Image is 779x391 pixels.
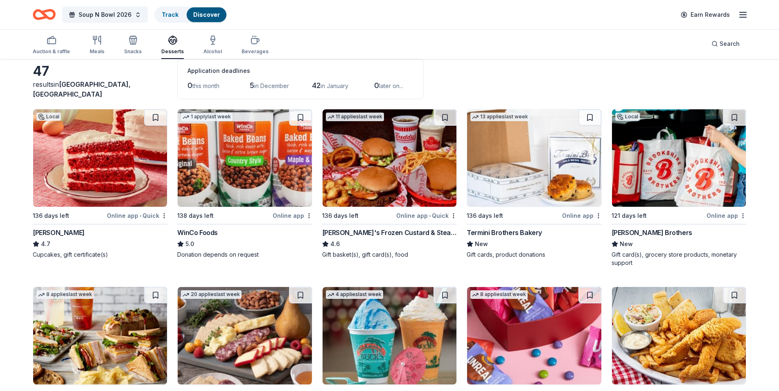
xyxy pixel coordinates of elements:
div: 8 applies last week [36,290,94,299]
span: 4.6 [330,239,340,249]
div: 13 applies last week [470,113,530,121]
a: Image for Freddy's Frozen Custard & Steakburgers11 applieslast week136 days leftOnline app•Quick[... [322,109,457,259]
div: results [33,79,167,99]
span: this month [192,82,219,89]
div: 1 apply last week [181,113,233,121]
div: Gift card(s), grocery store products, monetary support [612,251,746,267]
div: [PERSON_NAME] [33,228,85,237]
div: Online app [273,210,312,221]
div: [PERSON_NAME] Brothers [612,228,692,237]
span: later on... [379,82,403,89]
div: Local [36,113,61,121]
span: Search [720,39,740,49]
img: Image for Termini Brothers Bakery [467,109,601,207]
a: Image for WinCo Foods1 applylast week138 days leftOnline appWinCo Foods5.0Donation depends on req... [177,109,312,259]
span: • [429,212,431,219]
span: 5 [250,81,254,90]
span: in [33,80,131,98]
img: Image for Freddy's Frozen Custard & Steakburgers [323,109,456,207]
div: Online app Quick [396,210,457,221]
button: TrackDiscover [154,7,227,23]
div: [PERSON_NAME]'s Frozen Custard & Steakburgers [322,228,457,237]
a: Discover [193,11,220,18]
div: Online app [707,210,746,221]
img: Image for McAlister's Deli [33,287,167,384]
div: Application deadlines [187,66,413,76]
div: 121 days left [612,211,647,221]
div: Meals [90,48,104,55]
div: Online app Quick [107,210,167,221]
div: Online app [562,210,602,221]
a: Home [33,5,56,24]
button: Auction & raffle [33,32,70,59]
a: Track [162,11,178,18]
div: 11 applies last week [326,113,384,121]
img: Image for Gourmet Gift Baskets [178,287,312,384]
div: Local [615,113,640,121]
button: Desserts [161,32,184,59]
div: Termini Brothers Bakery [467,228,542,237]
div: 47 [33,63,167,79]
img: Image for UnReal Candy [467,287,601,384]
img: Image for Bahama Buck's [323,287,456,384]
a: Earn Rewards [676,7,735,22]
div: 136 days left [467,211,503,221]
span: [GEOGRAPHIC_DATA], [GEOGRAPHIC_DATA] [33,80,131,98]
div: 4 applies last week [326,290,383,299]
img: Image for The Lost Cajun [612,287,746,384]
div: 136 days left [33,211,69,221]
div: Auction & raffle [33,48,70,55]
img: Image for Brookshire Brothers [612,109,746,207]
div: Cupcakes, gift certificate(s) [33,251,167,259]
span: 4.7 [41,239,50,249]
span: 42 [312,81,321,90]
div: Gift basket(s), gift card(s), food [322,251,457,259]
div: Alcohol [203,48,222,55]
div: 20 applies last week [181,290,242,299]
button: Meals [90,32,104,59]
div: Donation depends on request [177,251,312,259]
span: New [475,239,488,249]
span: New [620,239,633,249]
button: Snacks [124,32,142,59]
div: Snacks [124,48,142,55]
div: Desserts [161,48,184,55]
a: Image for Susie CakesLocal136 days leftOnline app•Quick[PERSON_NAME]4.7Cupcakes, gift certificate(s) [33,109,167,259]
div: 8 applies last week [470,290,528,299]
span: Soup N Bowl 2026 [79,10,131,20]
span: 5.0 [185,239,194,249]
div: Beverages [242,48,269,55]
span: in December [254,82,289,89]
img: Image for Susie Cakes [33,109,167,207]
span: 0 [374,81,379,90]
a: Image for Brookshire BrothersLocal121 days leftOnline app[PERSON_NAME] BrothersNewGift card(s), g... [612,109,746,267]
div: 138 days left [177,211,214,221]
span: • [140,212,141,219]
img: Image for WinCo Foods [178,109,312,207]
button: Beverages [242,32,269,59]
div: 136 days left [322,211,359,221]
div: WinCo Foods [177,228,218,237]
span: in January [321,82,348,89]
button: Search [705,36,746,52]
button: Soup N Bowl 2026 [62,7,148,23]
span: 0 [187,81,192,90]
button: Alcohol [203,32,222,59]
a: Image for Termini Brothers Bakery13 applieslast week136 days leftOnline appTermini Brothers Baker... [467,109,601,259]
div: Gift cards, product donations [467,251,601,259]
